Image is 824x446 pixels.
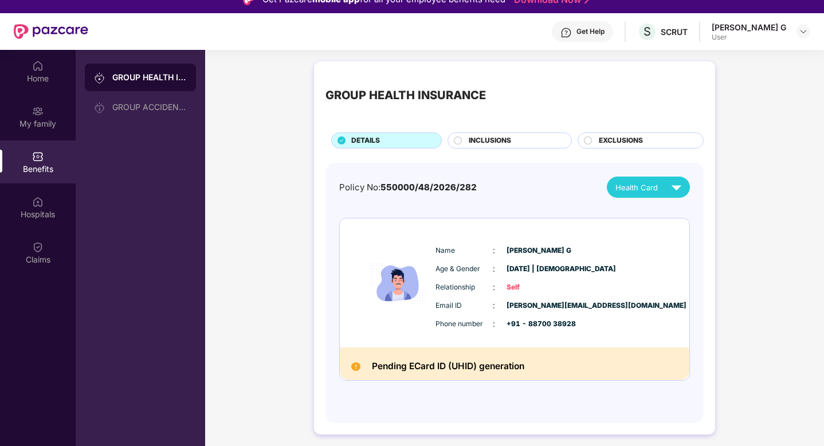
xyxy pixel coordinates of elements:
img: svg+xml;base64,PHN2ZyBpZD0iRHJvcGRvd24tMzJ4MzIiIHhtbG5zPSJodHRwOi8vd3d3LnczLm9yZy8yMDAwL3N2ZyIgd2... [799,27,808,36]
span: [DATE] | [DEMOGRAPHIC_DATA] [507,264,564,275]
img: svg+xml;base64,PHN2ZyB4bWxucz0iaHR0cDovL3d3dy53My5vcmcvMjAwMC9zdmciIHZpZXdCb3g9IjAgMCAyNCAyNCIgd2... [666,177,686,197]
span: Name [435,245,493,256]
span: EXCLUSIONS [599,135,643,146]
span: Self [507,282,564,293]
img: svg+xml;base64,PHN2ZyB3aWR0aD0iMjAiIGhlaWdodD0iMjAiIHZpZXdCb3g9IjAgMCAyMCAyMCIgZmlsbD0ibm9uZSIgeG... [94,102,105,114]
img: New Pazcare Logo [14,24,88,39]
h2: Pending ECard ID (UHID) generation [372,359,524,374]
img: svg+xml;base64,PHN2ZyB3aWR0aD0iMjAiIGhlaWdodD0iMjAiIHZpZXdCb3g9IjAgMCAyMCAyMCIgZmlsbD0ibm9uZSIgeG... [94,72,105,84]
div: GROUP HEALTH INSURANCE [325,87,486,104]
span: Age & Gender [435,264,493,275]
img: svg+xml;base64,PHN2ZyBpZD0iQ2xhaW0iIHhtbG5zPSJodHRwOi8vd3d3LnczLm9yZy8yMDAwL3N2ZyIgd2lkdGg9IjIwIi... [32,241,44,253]
img: svg+xml;base64,PHN2ZyB3aWR0aD0iMjAiIGhlaWdodD0iMjAiIHZpZXdCb3g9IjAgMCAyMCAyMCIgZmlsbD0ibm9uZSIgeG... [32,105,44,117]
span: [PERSON_NAME] G [507,245,564,256]
span: +91 - 88700 38928 [507,319,564,330]
span: : [493,299,495,312]
span: INCLUSIONS [469,135,511,146]
button: Health Card [607,177,690,198]
span: Email ID [435,300,493,311]
img: icon [364,234,433,333]
span: : [493,318,495,330]
img: svg+xml;base64,PHN2ZyBpZD0iQmVuZWZpdHMiIHhtbG5zPSJodHRwOi8vd3d3LnczLm9yZy8yMDAwL3N2ZyIgd2lkdGg9Ij... [32,151,44,162]
div: User [712,33,786,42]
img: svg+xml;base64,PHN2ZyBpZD0iSGVscC0zMngzMiIgeG1sbnM9Imh0dHA6Ly93d3cudzMub3JnLzIwMDAvc3ZnIiB3aWR0aD... [560,27,572,38]
span: : [493,281,495,294]
div: GROUP HEALTH INSURANCE [112,72,187,83]
img: svg+xml;base64,PHN2ZyBpZD0iSG9zcGl0YWxzIiB4bWxucz0iaHR0cDovL3d3dy53My5vcmcvMjAwMC9zdmciIHdpZHRoPS... [32,196,44,208]
span: 550000/48/2026/282 [380,182,477,193]
span: Relationship [435,282,493,293]
span: S [643,25,651,38]
div: Policy No: [339,181,477,194]
span: Phone number [435,319,493,330]
div: SCRUT [661,26,688,37]
img: Pending [351,362,360,371]
span: Health Card [615,182,658,193]
span: : [493,263,495,275]
span: [PERSON_NAME][EMAIL_ADDRESS][DOMAIN_NAME] [507,300,564,311]
div: [PERSON_NAME] G [712,22,786,33]
span: : [493,244,495,257]
img: svg+xml;base64,PHN2ZyBpZD0iSG9tZSIgeG1sbnM9Imh0dHA6Ly93d3cudzMub3JnLzIwMDAvc3ZnIiB3aWR0aD0iMjAiIG... [32,60,44,72]
span: DETAILS [351,135,380,146]
div: Get Help [576,27,605,36]
div: GROUP ACCIDENTAL INSURANCE [112,103,187,112]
